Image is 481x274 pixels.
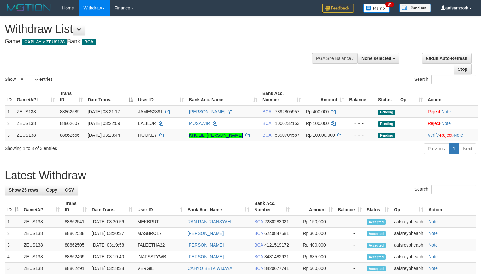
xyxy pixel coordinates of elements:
[189,133,243,138] a: KHOLID [PERSON_NAME]
[391,228,426,239] td: aafsreypheaph
[349,120,373,127] div: - - -
[312,53,357,64] div: PGA Site Balance /
[21,239,62,251] td: ZEUS138
[428,219,438,224] a: Note
[88,109,120,114] span: [DATE] 03:21:17
[85,88,136,106] th: Date Trans.: activate to sort column descending
[335,251,364,263] td: -
[425,117,478,129] td: ·
[5,143,196,152] div: Showing 1 to 3 of 3 entries
[440,133,453,138] a: Reject
[60,133,79,138] span: 88862656
[264,242,289,247] span: Copy 4121519172 to clipboard
[303,88,347,106] th: Amount: activate to sort column ascending
[5,228,21,239] td: 2
[378,110,395,115] span: Pending
[292,198,335,216] th: Amount: activate to sort column ascending
[335,239,364,251] td: -
[262,133,271,138] span: BCA
[254,242,263,247] span: BCA
[428,109,440,114] a: Reject
[262,121,271,126] span: BCA
[391,251,426,263] td: aafsreypheaph
[185,198,252,216] th: Bank Acc. Name: activate to sort column ascending
[378,133,395,138] span: Pending
[5,75,53,84] label: Show entries
[254,266,263,271] span: BCA
[428,266,438,271] a: Note
[14,129,57,141] td: ZEUS138
[275,109,300,114] span: Copy 7892805957 to clipboard
[264,219,289,224] span: Copy 2280283021 to clipboard
[65,188,74,193] span: CSV
[428,121,440,126] a: Reject
[428,133,439,138] a: Verify
[378,121,395,127] span: Pending
[385,2,394,7] span: 34
[5,106,14,118] td: 1
[431,185,476,194] input: Search:
[441,121,451,126] a: Note
[135,239,185,251] td: TALEETHA22
[89,239,135,251] td: [DATE] 03:19:58
[88,133,120,138] span: [DATE] 03:23:44
[398,88,425,106] th: Op: activate to sort column ascending
[187,254,224,259] a: [PERSON_NAME]
[376,88,398,106] th: Status
[335,198,364,216] th: Balance: activate to sort column ascending
[367,219,386,225] span: Accepted
[254,254,263,259] span: BCA
[254,231,263,236] span: BCA
[14,88,57,106] th: Game/API: activate to sort column ascending
[264,231,289,236] span: Copy 6240847581 to clipboard
[425,106,478,118] td: ·
[367,231,386,236] span: Accepted
[42,185,61,195] a: Copy
[187,266,232,271] a: CAHYO BETA WIJAYA
[62,198,89,216] th: Trans ID: activate to sort column ascending
[252,198,292,216] th: Bank Acc. Number: activate to sort column ascending
[82,39,96,45] span: BCA
[89,198,135,216] th: Date Trans.: activate to sort column ascending
[62,251,89,263] td: 88862469
[292,228,335,239] td: Rp 300,000
[349,132,373,138] div: - - -
[347,88,376,106] th: Balance
[349,109,373,115] div: - - -
[186,88,260,106] th: Bank Acc. Name: activate to sort column ascending
[426,198,476,216] th: Action
[335,216,364,228] td: -
[60,121,79,126] span: 88862607
[275,133,300,138] span: Copy 5390704587 to clipboard
[357,53,399,64] button: None selected
[262,109,271,114] span: BCA
[138,121,156,126] span: LALILUR
[367,254,386,260] span: Accepted
[5,117,14,129] td: 2
[449,143,459,154] a: 1
[322,4,354,13] img: Feedback.jpg
[135,198,185,216] th: User ID: activate to sort column ascending
[361,56,391,61] span: None selected
[424,143,449,154] a: Previous
[454,133,463,138] a: Note
[62,228,89,239] td: 88862538
[60,109,79,114] span: 88862589
[14,117,57,129] td: ZEUS138
[364,198,392,216] th: Status: activate to sort column ascending
[9,188,38,193] span: Show 25 rows
[306,121,329,126] span: Rp 100.000
[335,228,364,239] td: -
[5,169,476,182] h1: Latest Withdraw
[454,64,472,74] a: Stop
[187,219,231,224] a: RAN RAN RIANSYAH
[391,198,426,216] th: Op: activate to sort column ascending
[428,254,438,259] a: Note
[391,216,426,228] td: aafsreypheaph
[57,88,85,106] th: Trans ID: activate to sort column ascending
[275,121,300,126] span: Copy 1000232153 to clipboard
[189,121,210,126] a: MUSAWIR
[21,251,62,263] td: ZEUS138
[22,39,67,45] span: OXPLAY > ZEUS138
[425,88,478,106] th: Action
